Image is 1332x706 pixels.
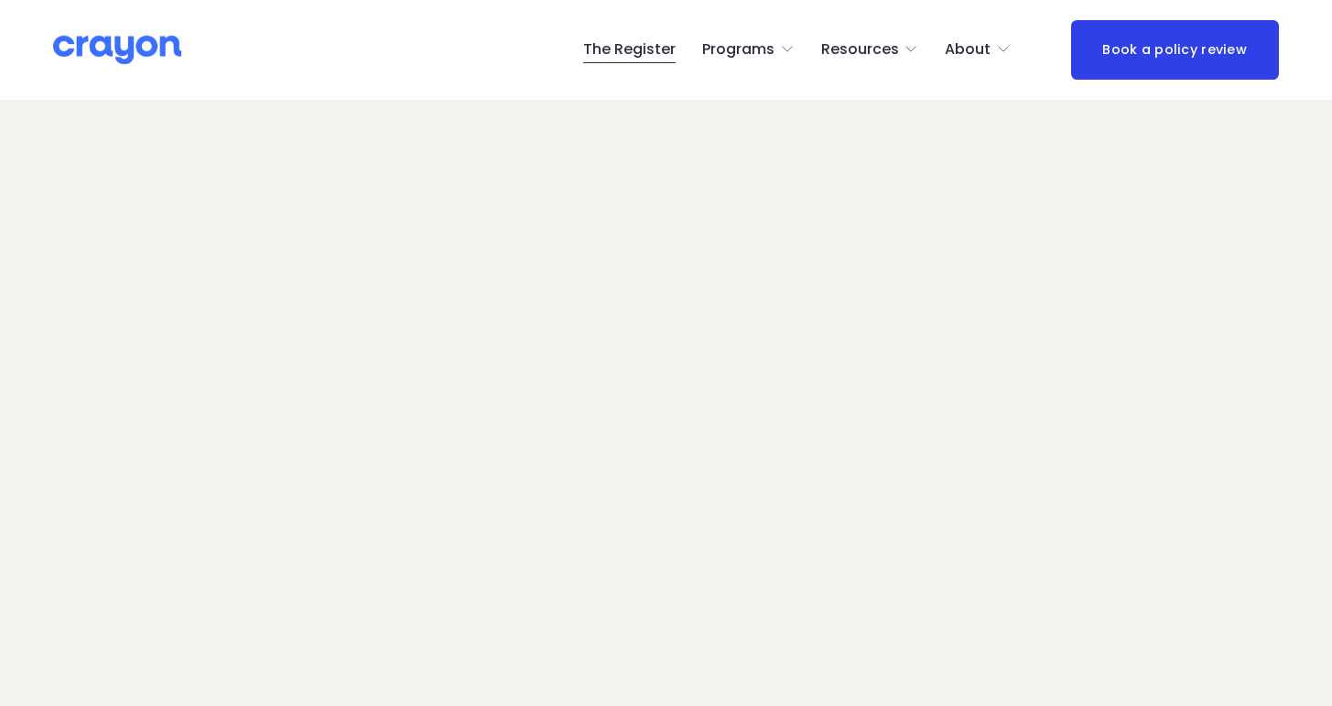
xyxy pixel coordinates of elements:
span: Resources [821,37,899,63]
a: Book a policy review [1071,20,1279,80]
img: Crayon [53,34,181,66]
span: About [945,37,991,63]
a: folder dropdown [702,35,795,64]
a: folder dropdown [821,35,919,64]
a: folder dropdown [945,35,1011,64]
a: The Register [583,35,676,64]
span: Programs [702,37,774,63]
